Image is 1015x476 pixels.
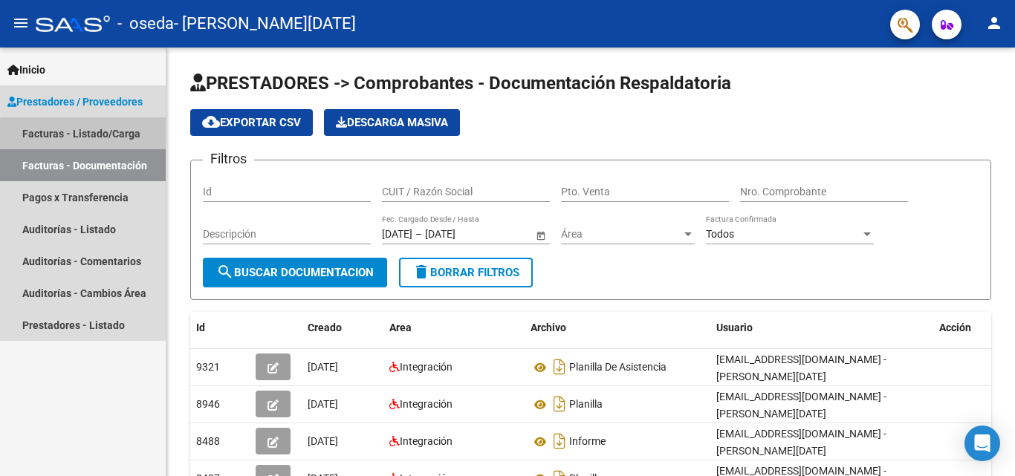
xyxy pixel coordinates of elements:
[964,426,1000,461] div: Open Intercom Messenger
[382,228,412,241] input: Fecha inicio
[174,7,356,40] span: - [PERSON_NAME][DATE]
[550,429,569,453] i: Descargar documento
[425,228,498,241] input: Fecha fin
[412,266,519,279] span: Borrar Filtros
[939,322,971,333] span: Acción
[550,392,569,416] i: Descargar documento
[196,398,220,410] span: 8946
[190,109,313,136] button: Exportar CSV
[12,14,30,32] mat-icon: menu
[190,312,250,344] datatable-header-cell: Id
[561,228,681,241] span: Área
[533,227,548,243] button: Open calendar
[933,312,1008,344] datatable-header-cell: Acción
[569,399,603,411] span: Planilla
[400,398,453,410] span: Integración
[415,228,422,241] span: –
[308,398,338,410] span: [DATE]
[716,391,886,420] span: [EMAIL_ADDRESS][DOMAIN_NAME] - [PERSON_NAME][DATE]
[196,322,205,333] span: Id
[196,435,220,447] span: 8488
[308,322,342,333] span: Creado
[525,312,710,344] datatable-header-cell: Archivo
[324,109,460,136] app-download-masive: Descarga masiva de comprobantes (adjuntos)
[202,113,220,131] mat-icon: cloud_download
[550,355,569,379] i: Descargar documento
[985,14,1003,32] mat-icon: person
[336,116,448,129] span: Descarga Masiva
[716,428,886,457] span: [EMAIL_ADDRESS][DOMAIN_NAME] - [PERSON_NAME][DATE]
[302,312,383,344] datatable-header-cell: Creado
[412,263,430,281] mat-icon: delete
[400,361,453,373] span: Integración
[569,362,667,374] span: Planilla De Asistencia
[308,361,338,373] span: [DATE]
[716,322,753,333] span: Usuario
[569,436,606,448] span: Informe
[324,109,460,136] button: Descarga Masiva
[216,263,234,281] mat-icon: search
[202,116,301,129] span: Exportar CSV
[716,353,886,382] span: [EMAIL_ADDRESS][DOMAIN_NAME] - [PERSON_NAME][DATE]
[308,435,338,447] span: [DATE]
[203,258,387,287] button: Buscar Documentacion
[190,73,731,94] span: PRESTADORES -> Comprobantes - Documentación Respaldatoria
[216,266,374,279] span: Buscar Documentacion
[383,312,525,344] datatable-header-cell: Area
[710,312,933,344] datatable-header-cell: Usuario
[706,228,734,240] span: Todos
[203,149,254,169] h3: Filtros
[400,435,453,447] span: Integración
[7,62,45,78] span: Inicio
[531,322,566,333] span: Archivo
[389,322,412,333] span: Area
[196,361,220,373] span: 9321
[117,7,174,40] span: - oseda
[7,94,143,110] span: Prestadores / Proveedores
[399,258,533,287] button: Borrar Filtros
